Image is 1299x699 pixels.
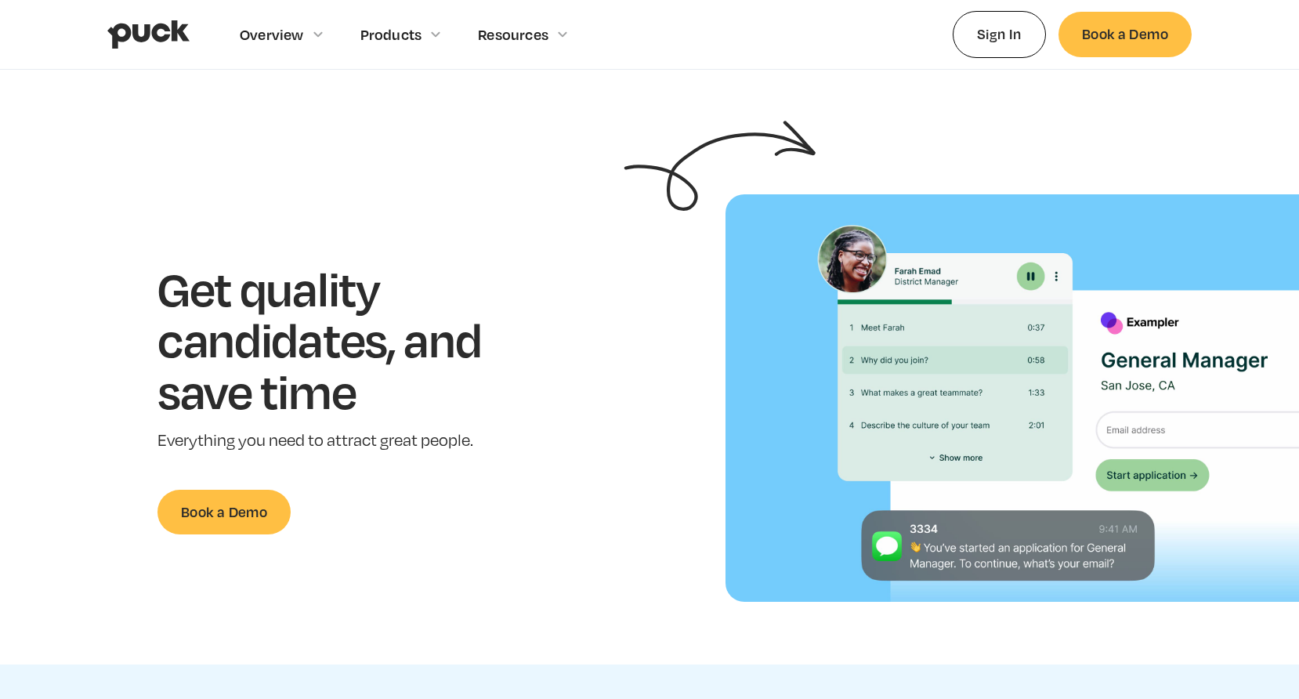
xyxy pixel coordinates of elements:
[360,26,422,43] div: Products
[240,26,304,43] div: Overview
[157,429,530,452] p: Everything you need to attract great people.
[157,263,530,417] h1: Get quality candidates, and save time
[1058,12,1192,56] a: Book a Demo
[157,490,291,534] a: Book a Demo
[953,11,1046,57] a: Sign In
[478,26,548,43] div: Resources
